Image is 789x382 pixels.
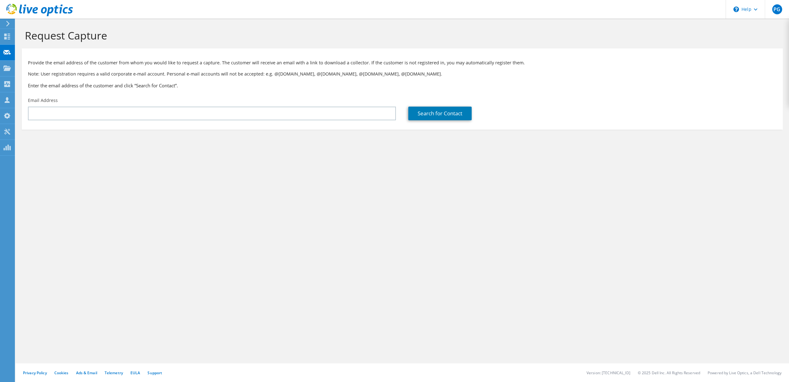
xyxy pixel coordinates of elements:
h3: Enter the email address of the customer and click “Search for Contact”. [28,82,777,89]
a: EULA [130,370,140,375]
a: Privacy Policy [23,370,47,375]
a: Cookies [54,370,69,375]
a: Ads & Email [76,370,97,375]
p: Provide the email address of the customer from whom you would like to request a capture. The cust... [28,59,777,66]
label: Email Address [28,97,58,104]
span: PG [772,4,782,14]
li: Version: [TECHNICAL_ID] [587,370,630,375]
li: © 2025 Dell Inc. All Rights Reserved [638,370,700,375]
li: Powered by Live Optics, a Dell Technology [708,370,782,375]
h1: Request Capture [25,29,777,42]
a: Search for Contact [408,107,472,120]
p: Note: User registration requires a valid corporate e-mail account. Personal e-mail accounts will ... [28,71,777,77]
a: Support [147,370,162,375]
a: Telemetry [105,370,123,375]
svg: \n [733,7,739,12]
